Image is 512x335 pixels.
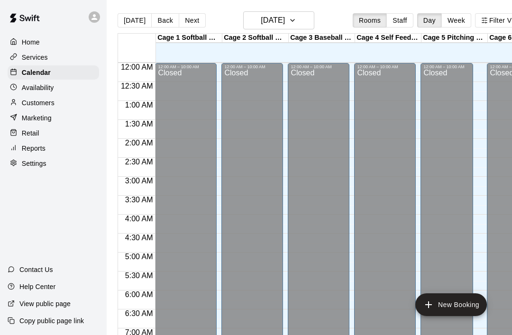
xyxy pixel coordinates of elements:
span: 3:30 AM [123,196,155,204]
span: 3:00 AM [123,177,155,185]
p: Retail [22,128,39,138]
span: 6:00 AM [123,290,155,299]
span: 12:00 AM [119,63,155,71]
button: add [415,293,487,316]
span: 6:30 AM [123,309,155,317]
div: 12:00 AM – 10:00 AM [423,64,470,69]
div: 12:00 AM – 10:00 AM [158,64,214,69]
div: 12:00 AM – 10:00 AM [291,64,347,69]
button: [DATE] [243,11,314,29]
p: Availability [22,83,54,92]
button: Week [441,13,471,27]
div: Cage 2 Softball Machine/Live [222,34,289,43]
span: 2:00 AM [123,139,155,147]
a: Reports [8,141,99,155]
div: Cage 4 Self Feeder Baseball Machine/Live [355,34,421,43]
div: 12:00 AM – 10:00 AM [224,64,280,69]
span: 2:30 AM [123,158,155,166]
a: Calendar [8,65,99,80]
button: [DATE] [118,13,152,27]
div: 12:00 AM – 10:00 AM [357,64,413,69]
span: 1:00 AM [123,101,155,109]
a: Retail [8,126,99,140]
p: Home [22,37,40,47]
button: Day [417,13,442,27]
a: Customers [8,96,99,110]
button: Rooms [353,13,387,27]
span: 1:30 AM [123,120,155,128]
p: Settings [22,159,46,168]
span: 5:00 AM [123,253,155,261]
span: 4:00 AM [123,215,155,223]
p: Contact Us [19,265,53,274]
p: View public page [19,299,71,308]
p: Marketing [22,113,52,123]
p: Calendar [22,68,51,77]
div: Cage 3 Baseball Machine/Softball Machine [289,34,355,43]
button: Back [151,13,179,27]
p: Help Center [19,282,55,291]
a: Home [8,35,99,49]
p: Services [22,53,48,62]
a: Marketing [8,111,99,125]
p: Copy public page link [19,316,84,326]
p: Reports [22,144,46,153]
div: Cage 5 Pitching Lane/Live [421,34,488,43]
p: Customers [22,98,55,108]
span: 4:30 AM [123,234,155,242]
span: 12:30 AM [119,82,155,90]
div: Cage 1 Softball Machine/Live [156,34,222,43]
button: Next [179,13,205,27]
span: 5:30 AM [123,272,155,280]
a: Services [8,50,99,64]
h6: [DATE] [261,14,285,27]
a: Settings [8,156,99,171]
button: Staff [386,13,413,27]
a: Availability [8,81,99,95]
